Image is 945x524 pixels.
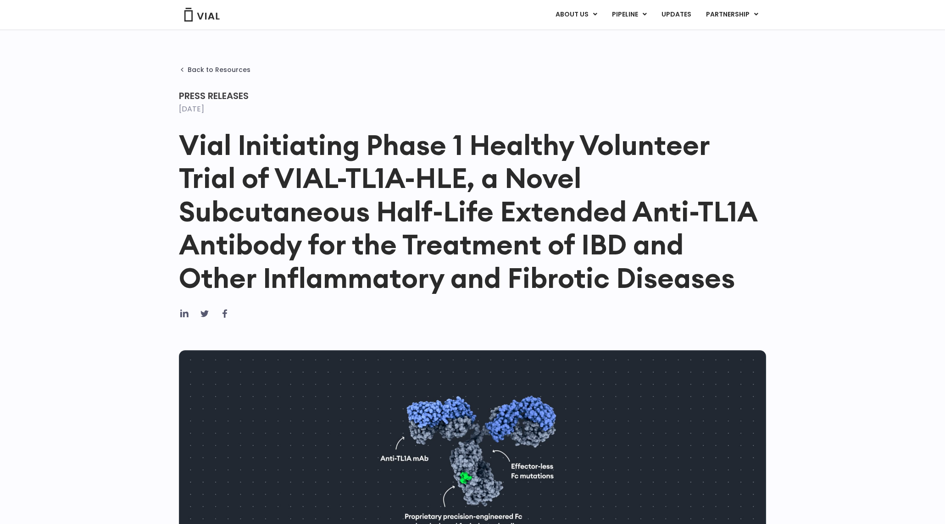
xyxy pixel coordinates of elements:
h1: Vial Initiating Phase 1 Healthy Volunteer Trial of VIAL-TL1A-HLE, a Novel Subcutaneous Half-Life ... [179,128,766,294]
a: PIPELINEMenu Toggle [605,7,654,22]
time: [DATE] [179,104,204,114]
img: Vial Logo [183,8,220,22]
span: Back to Resources [188,66,250,73]
span: Press Releases [179,89,249,102]
div: Share on twitter [199,308,210,319]
a: UPDATES [654,7,698,22]
a: Back to Resources [179,66,250,73]
div: Share on facebook [219,308,230,319]
a: PARTNERSHIPMenu Toggle [699,7,766,22]
a: ABOUT USMenu Toggle [548,7,604,22]
div: Share on linkedin [179,308,190,319]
